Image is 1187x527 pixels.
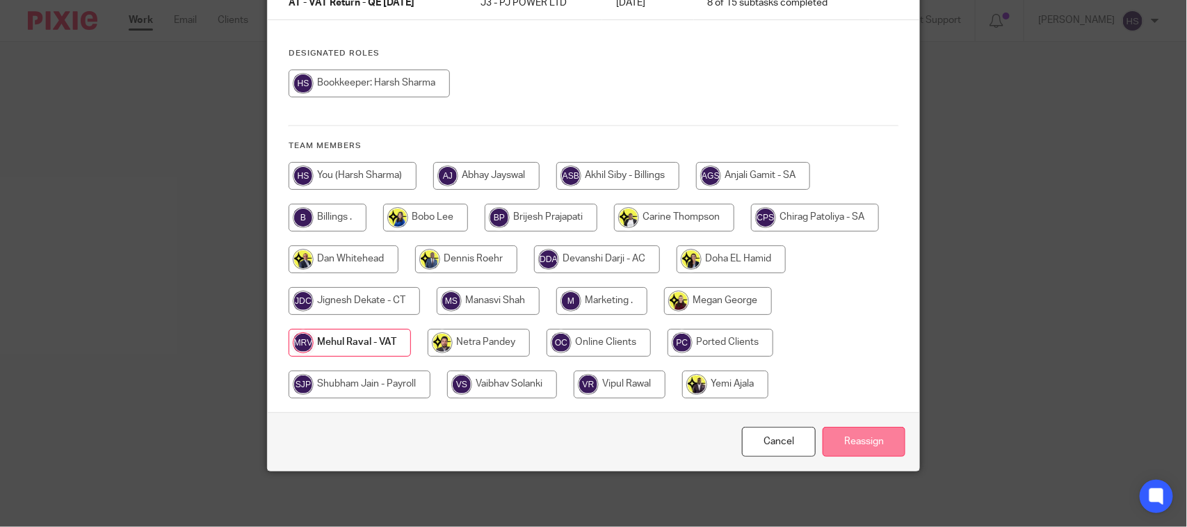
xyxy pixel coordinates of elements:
[289,48,898,59] h4: Designated Roles
[742,427,816,457] a: Close this dialog window
[289,140,898,152] h4: Team members
[823,427,905,457] input: Reassign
